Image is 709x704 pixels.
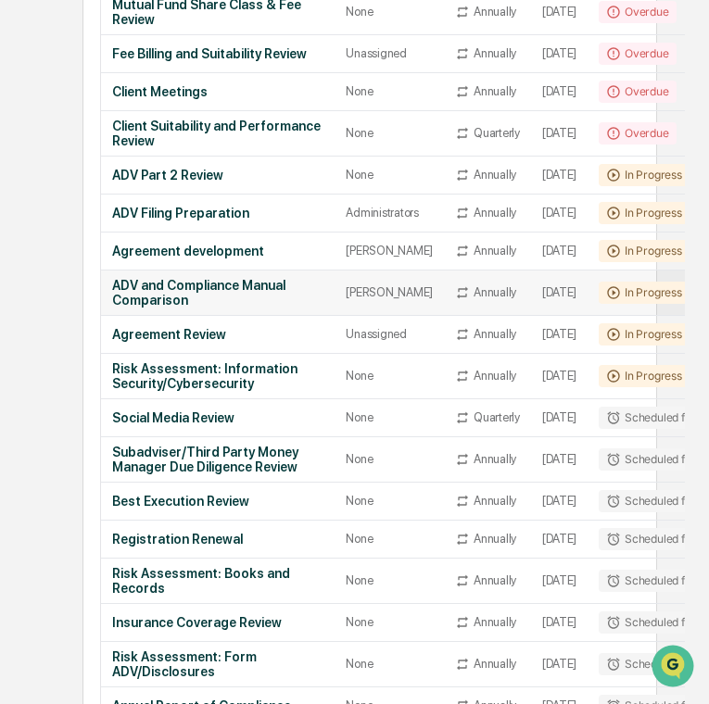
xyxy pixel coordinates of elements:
span: • [154,252,160,267]
a: 🔎Data Lookup [11,407,124,440]
div: None [346,452,433,466]
a: 🖐️Preclearance [11,371,127,405]
p: How can we help? [19,39,337,69]
span: Data Lookup [37,414,117,433]
span: [PERSON_NAME] [57,302,150,317]
div: None [346,615,433,629]
img: 8933085812038_c878075ebb4cc5468115_72.jpg [39,142,72,175]
div: None [346,84,433,98]
div: Overdue [599,1,676,23]
div: None [346,657,433,671]
a: 🗄️Attestations [127,371,237,405]
div: None [346,126,433,140]
div: Annually [474,369,516,383]
div: Annually [474,285,516,299]
img: Cece Ferraez [19,284,48,314]
span: Attestations [153,379,230,397]
div: Annually [474,494,516,508]
div: Annually [474,657,516,671]
span: Preclearance [37,379,120,397]
div: Risk Assessment: Information Security/Cybersecurity [112,361,323,391]
div: Agreement Review [112,327,323,342]
div: [PERSON_NAME] [346,285,433,299]
div: Client Meetings [112,84,323,99]
span: [DATE] [164,302,202,317]
td: [DATE] [531,111,588,157]
div: None [346,410,433,424]
div: Annually [474,327,516,341]
div: Administrators [346,206,433,220]
td: [DATE] [531,354,588,399]
div: Past conversations [19,206,124,220]
div: Agreement development [112,244,323,258]
div: 🗄️ [134,381,149,396]
div: In Progress [599,240,689,262]
td: [DATE] [531,521,588,559]
div: ADV and Compliance Manual Comparison [112,278,323,308]
div: Annually [474,84,516,98]
div: 🖐️ [19,381,33,396]
div: In Progress [599,365,689,387]
img: Cece Ferraez [19,234,48,264]
span: • [154,302,160,317]
div: Annually [474,168,516,182]
a: Powered byPylon [131,459,224,473]
td: [DATE] [531,642,588,687]
img: 1746055101610-c473b297-6a78-478c-a979-82029cc54cd1 [19,142,52,175]
div: Unassigned [346,327,433,341]
div: In Progress [599,323,689,346]
span: 1 minute ago [164,252,238,267]
div: Quarterly [474,126,520,140]
div: Annually [474,46,516,60]
button: Start new chat [315,147,337,170]
div: ADV Part 2 Review [112,168,323,182]
div: None [346,573,433,587]
div: Fee Billing and Suitability Review [112,46,323,61]
span: [PERSON_NAME] [57,252,150,267]
span: Pylon [184,459,224,473]
div: Registration Renewal [112,532,323,547]
td: [DATE] [531,270,588,316]
div: Unassigned [346,46,433,60]
td: [DATE] [531,316,588,354]
td: [DATE] [531,559,588,604]
div: Overdue [599,122,676,145]
iframe: Open customer support [650,643,700,693]
div: None [346,494,433,508]
div: In Progress [599,202,689,224]
div: Start new chat [83,142,304,160]
div: Overdue [599,81,676,103]
td: [DATE] [531,604,588,642]
div: Client Suitability and Performance Review [112,119,323,148]
td: [DATE] [531,483,588,521]
div: Risk Assessment: Form ADV/Disclosures [112,649,323,679]
button: See all [287,202,337,224]
td: [DATE] [531,233,588,270]
td: [DATE] [531,73,588,111]
div: Annually [474,244,516,258]
div: Overdue [599,43,676,65]
div: None [346,168,433,182]
td: [DATE] [531,157,588,195]
div: None [346,532,433,546]
div: We're available if you need us! [83,160,255,175]
div: None [346,5,433,19]
div: Insurance Coverage Review [112,615,323,630]
div: Annually [474,452,516,466]
td: [DATE] [531,399,588,437]
div: Annually [474,206,516,220]
div: [PERSON_NAME] [346,244,433,258]
div: Social Media Review [112,410,323,425]
td: [DATE] [531,35,588,73]
div: Risk Assessment: Books and Records [112,566,323,596]
div: In Progress [599,282,689,304]
div: None [346,369,433,383]
div: ADV Filing Preparation [112,206,323,220]
td: [DATE] [531,437,588,483]
div: Quarterly [474,410,520,424]
div: In Progress [599,164,689,186]
div: Subadviser/Third Party Money Manager Due Diligence Review [112,445,323,474]
div: Annually [474,5,516,19]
